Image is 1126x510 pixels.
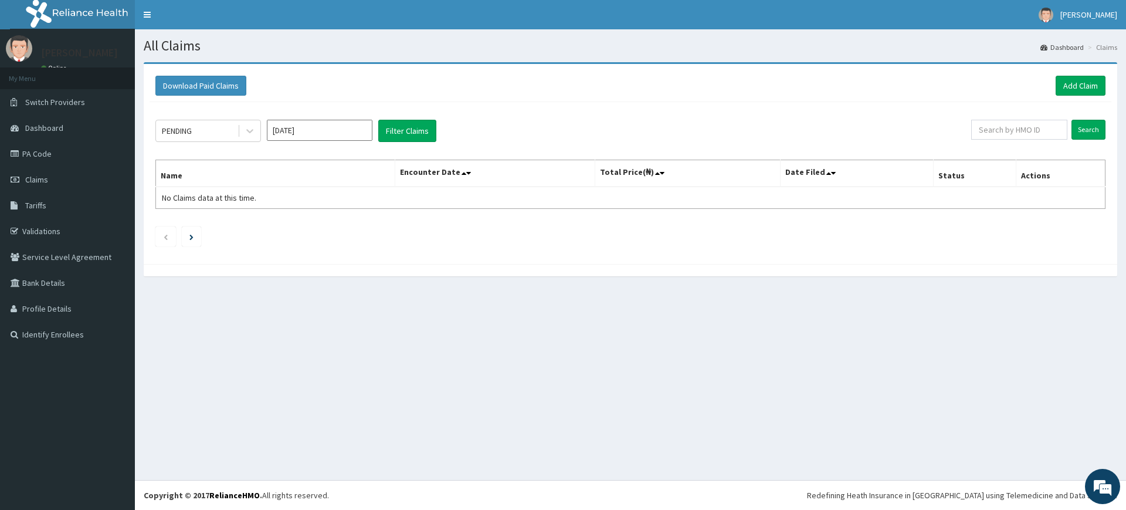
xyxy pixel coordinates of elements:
[1085,42,1117,52] li: Claims
[971,120,1067,140] input: Search by HMO ID
[6,35,32,62] img: User Image
[41,48,118,58] p: [PERSON_NAME]
[41,64,69,72] a: Online
[144,38,1117,53] h1: All Claims
[135,480,1126,510] footer: All rights reserved.
[189,231,194,242] a: Next page
[144,490,262,501] strong: Copyright © 2017 .
[156,160,395,187] th: Name
[807,489,1117,501] div: Redefining Heath Insurance in [GEOGRAPHIC_DATA] using Telemedicine and Data Science!
[25,97,85,107] span: Switch Providers
[1060,9,1117,20] span: [PERSON_NAME]
[780,160,933,187] th: Date Filed
[933,160,1016,187] th: Status
[1056,76,1105,96] a: Add Claim
[25,200,46,211] span: Tariffs
[155,76,246,96] button: Download Paid Claims
[25,123,63,133] span: Dashboard
[1071,120,1105,140] input: Search
[162,125,192,137] div: PENDING
[595,160,780,187] th: Total Price(₦)
[162,192,256,203] span: No Claims data at this time.
[1040,42,1084,52] a: Dashboard
[395,160,595,187] th: Encounter Date
[25,174,48,185] span: Claims
[1016,160,1105,187] th: Actions
[163,231,168,242] a: Previous page
[1039,8,1053,22] img: User Image
[209,490,260,501] a: RelianceHMO
[267,120,372,141] input: Select Month and Year
[378,120,436,142] button: Filter Claims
